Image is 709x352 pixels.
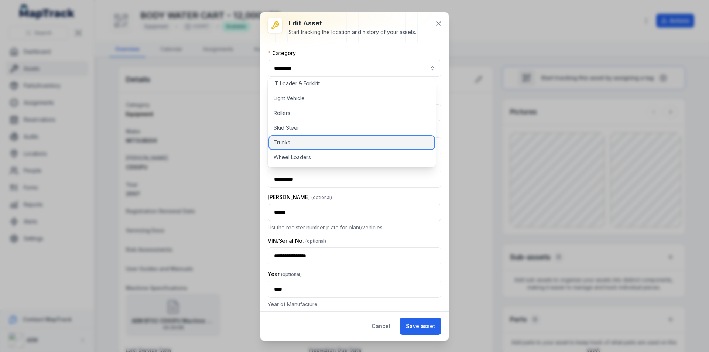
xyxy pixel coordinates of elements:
span: Wheel Loaders [274,154,311,161]
label: VIN/Serial No. [268,237,326,245]
span: Rollers [274,109,290,117]
p: Year of Manufacture [268,301,441,308]
span: Skid Steer [274,124,299,131]
span: Trucks [274,139,290,146]
div: Start tracking the location and history of your assets. [288,28,416,36]
label: [PERSON_NAME] [268,194,332,201]
label: Year [268,270,302,278]
button: Save asset [400,318,441,335]
span: IT Loader & Forklift [274,80,320,87]
p: List the register number plate for plant/vehicles [268,224,441,231]
h3: Edit asset [288,18,416,28]
label: Category [268,49,296,57]
span: Light Vehicle [274,95,305,102]
button: Cancel [365,318,397,335]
